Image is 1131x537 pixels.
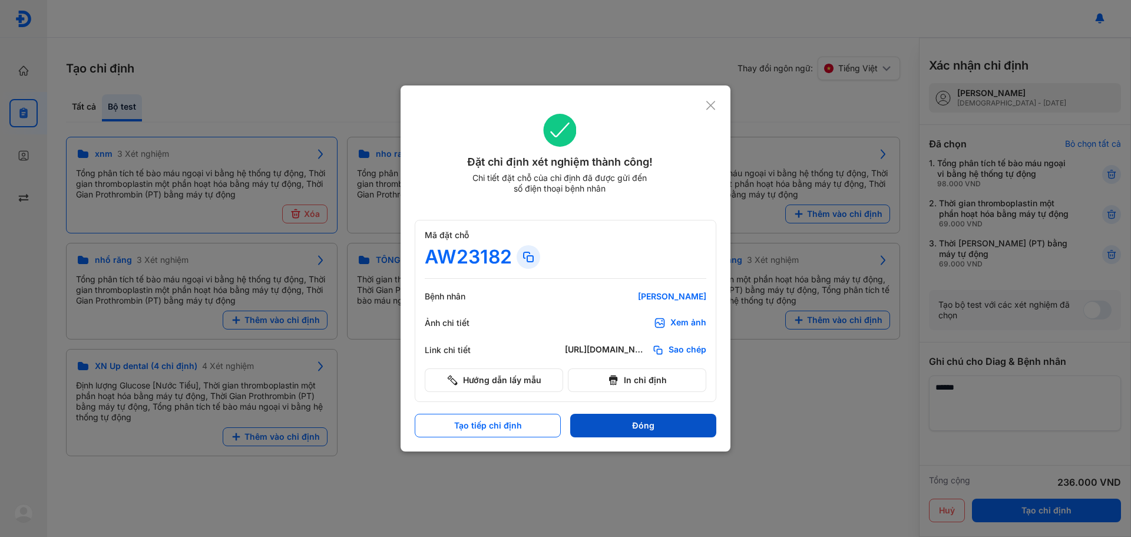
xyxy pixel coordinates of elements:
button: Tạo tiếp chỉ định [415,414,561,437]
div: Mã đặt chỗ [425,230,706,241]
div: Chi tiết đặt chỗ của chỉ định đã được gửi đến số điện thoại bệnh nhân [467,173,652,194]
button: Hướng dẫn lấy mẫu [425,368,563,392]
span: Sao chép [669,344,706,356]
div: Xem ảnh [670,317,706,329]
div: AW23182 [425,245,512,269]
div: Ảnh chi tiết [425,318,495,328]
div: [PERSON_NAME] [565,291,706,302]
div: Bệnh nhân [425,291,495,302]
div: Link chi tiết [425,345,495,355]
button: In chỉ định [568,368,706,392]
div: [URL][DOMAIN_NAME] [565,344,647,356]
button: Đóng [570,414,716,437]
div: Đặt chỉ định xét nghiệm thành công! [415,154,705,170]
